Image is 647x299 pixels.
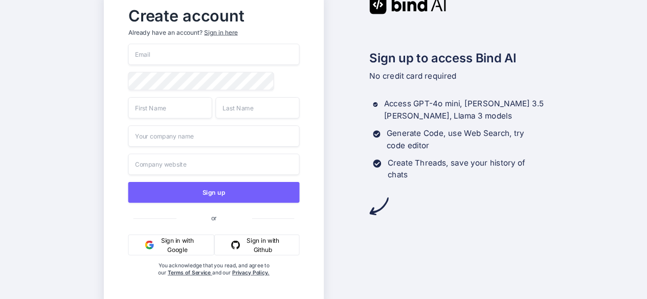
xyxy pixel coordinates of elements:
img: arrow [369,197,388,216]
div: Sign in here [204,28,237,37]
button: Sign up [128,182,299,203]
a: Privacy Policy. [232,269,269,276]
h2: Create account [128,9,299,23]
button: Sign in with Google [128,235,214,256]
a: Terms of Service [167,269,212,276]
input: Email [128,44,299,65]
p: Generate Code, use Web Search, try code editor [386,127,543,152]
input: Company website [128,153,299,175]
p: No credit card required [369,70,544,82]
span: or [176,207,251,228]
input: Your company name [128,125,299,147]
h2: Sign up to access Bind AI [369,49,544,67]
input: Last Name [215,97,299,119]
div: You acknowledge that you read, and agree to our and our [157,262,271,297]
button: Sign in with Github [214,235,299,256]
img: github [231,240,240,249]
p: Create Threads, save your history of chats [387,157,544,181]
img: google [145,240,153,249]
p: Access GPT-4o mini, [PERSON_NAME] 3.5 [PERSON_NAME], Llama 3 models [384,98,544,122]
input: First Name [128,97,212,119]
p: Already have an account? [128,28,299,37]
